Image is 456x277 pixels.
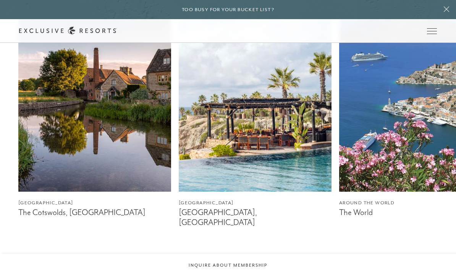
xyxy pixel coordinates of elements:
h6: Too busy for your bucket list? [182,6,274,13]
a: [GEOGRAPHIC_DATA][GEOGRAPHIC_DATA], [GEOGRAPHIC_DATA] [179,0,331,227]
figcaption: [GEOGRAPHIC_DATA] [179,199,331,207]
figcaption: [GEOGRAPHIC_DATA], [GEOGRAPHIC_DATA] [179,208,331,227]
iframe: Qualified Messenger [421,242,456,277]
a: [GEOGRAPHIC_DATA]The Cotswolds, [GEOGRAPHIC_DATA] [18,0,171,218]
button: Open navigation [427,28,437,34]
figcaption: [GEOGRAPHIC_DATA] [18,199,171,207]
figcaption: The Cotswolds, [GEOGRAPHIC_DATA] [18,208,171,217]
